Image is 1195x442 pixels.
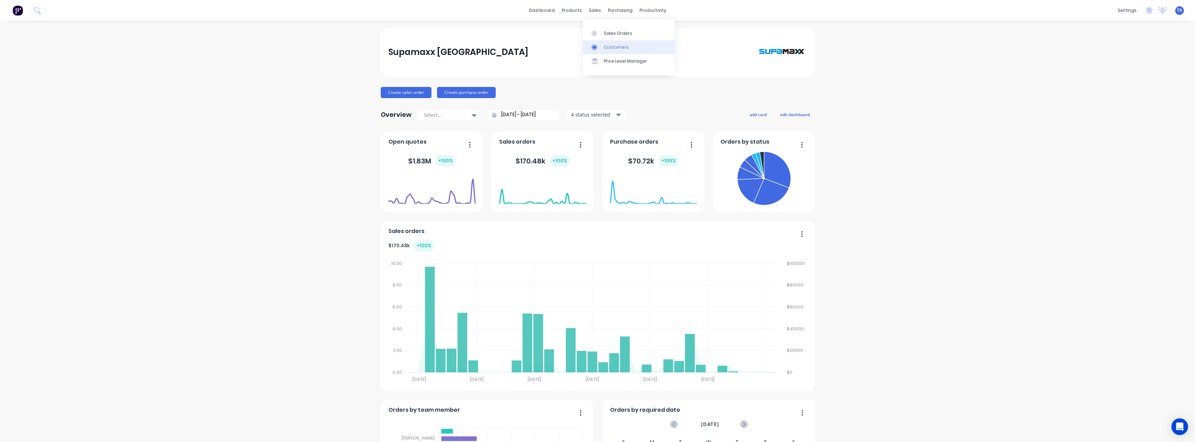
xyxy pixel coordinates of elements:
tspan: [DATE] [528,376,542,382]
div: purchasing [604,5,636,16]
tspan: [PERSON_NAME] [402,435,435,441]
div: productivity [636,5,670,16]
span: Sales orders [499,138,535,146]
div: $ 70.72k [628,155,679,167]
span: Purchase orders [610,138,658,146]
div: + 100 % [435,155,456,167]
div: settings [1114,5,1140,16]
tspan: 0.00 [392,369,402,375]
a: Sales Orders [583,26,675,40]
div: Open Intercom Messenger [1171,418,1188,435]
tspan: $20000 [787,347,803,353]
div: products [558,5,585,16]
button: edit dashboard [775,110,814,119]
button: add card [745,110,771,119]
tspan: [DATE] [701,376,715,382]
tspan: 4.00 [392,326,402,332]
tspan: $100000 [787,260,805,266]
tspan: [DATE] [412,376,426,382]
button: 4 status selected [567,110,626,120]
tspan: $40000 [787,326,804,332]
img: Supamaxx Australia [758,35,807,69]
div: $ 170.48k [516,155,570,167]
span: Orders by required date [610,406,680,414]
button: Create purchase order [437,87,496,98]
tspan: $0 [787,369,793,375]
tspan: 8.00 [392,282,402,288]
div: sales [585,5,604,16]
span: Open quotes [388,138,427,146]
tspan: 2.00 [393,347,402,353]
div: + 100 % [414,240,434,251]
tspan: [DATE] [586,376,599,382]
span: [DATE] [701,420,719,428]
div: + 100 % [550,155,570,167]
span: Orders by status [720,138,769,146]
a: dashboard [526,5,558,16]
div: Overview [381,108,412,122]
img: Factory [13,5,23,16]
tspan: [DATE] [644,376,657,382]
div: 4 status selected [571,111,615,118]
a: Customers [583,40,675,54]
div: Price Level Manager [604,58,647,64]
div: Customers [604,44,629,50]
button: Create sales order [381,87,431,98]
div: $ 1.83M [408,155,456,167]
tspan: 6.00 [392,304,402,310]
span: Orders by team member [388,406,460,414]
div: Supamaxx [GEOGRAPHIC_DATA] [388,45,528,59]
div: + 100 % [658,155,679,167]
span: TR [1177,7,1182,14]
div: Sales Orders [604,30,632,37]
tspan: 10.00 [391,260,402,266]
tspan: $60000 [787,304,804,310]
a: Price Level Manager [583,54,675,68]
tspan: $80000 [787,282,804,288]
tspan: [DATE] [470,376,484,382]
div: $ 170.48k [388,240,434,251]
